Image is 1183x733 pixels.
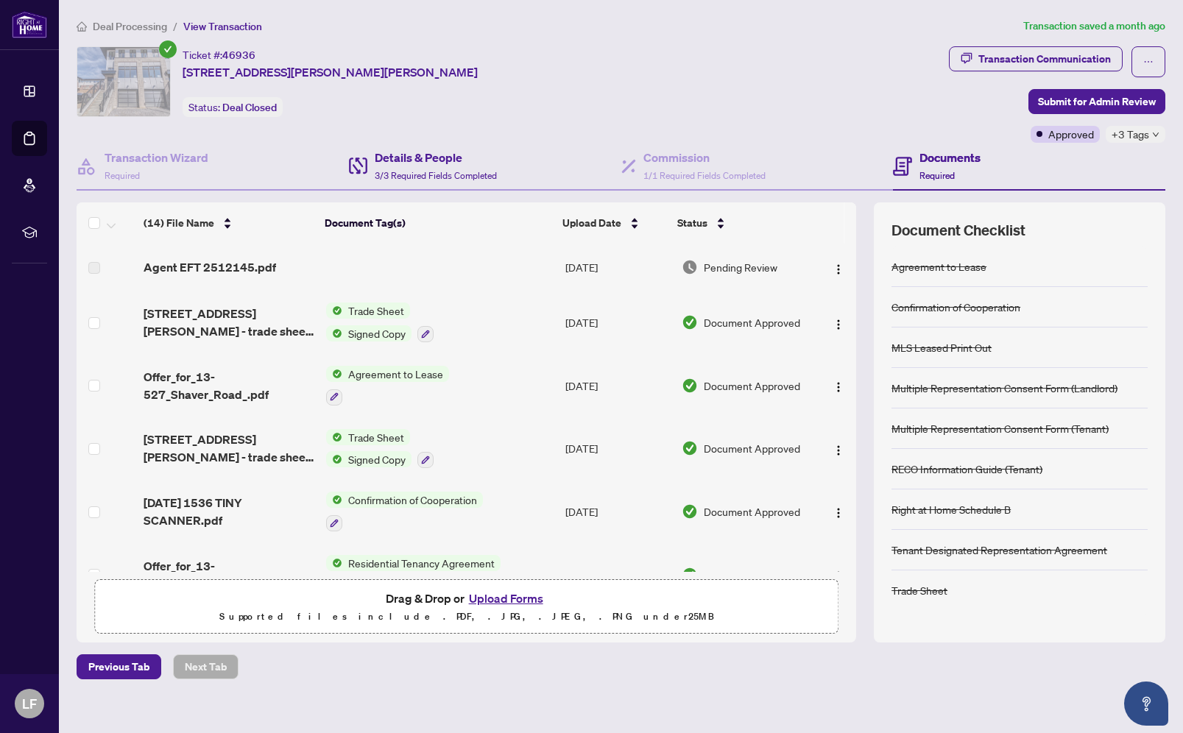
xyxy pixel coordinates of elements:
[643,170,766,181] span: 1/1 Required Fields Completed
[105,149,208,166] h4: Transaction Wizard
[891,220,1025,241] span: Document Checklist
[173,654,239,679] button: Next Tab
[144,557,314,592] span: Offer_for_13-527_Shaver_Road_.pdf
[144,258,276,276] span: Agent EFT 2512145.pdf
[222,49,255,62] span: 46936
[559,244,676,291] td: [DATE]
[326,492,483,531] button: Status IconConfirmation of Cooperation
[326,325,342,341] img: Status Icon
[183,63,478,81] span: [STREET_ADDRESS][PERSON_NAME][PERSON_NAME]
[88,655,149,679] span: Previous Tab
[1023,18,1165,35] article: Transaction saved a month ago
[833,570,844,582] img: Logo
[93,20,167,33] span: Deal Processing
[682,314,698,330] img: Document Status
[677,215,707,231] span: Status
[183,97,283,117] div: Status:
[326,302,342,319] img: Status Icon
[827,374,850,397] button: Logo
[22,693,37,714] span: LF
[12,11,47,38] img: logo
[559,354,676,417] td: [DATE]
[342,451,412,467] span: Signed Copy
[557,202,672,244] th: Upload Date
[77,654,161,679] button: Previous Tab
[375,170,497,181] span: 3/3 Required Fields Completed
[559,291,676,354] td: [DATE]
[682,503,698,520] img: Document Status
[105,170,140,181] span: Required
[326,302,434,342] button: Status IconTrade SheetStatus IconSigned Copy
[173,18,177,35] li: /
[326,366,342,382] img: Status Icon
[891,420,1109,436] div: Multiple Representation Consent Form (Tenant)
[144,494,314,529] span: [DATE] 1536 TINY SCANNER.pdf
[833,319,844,330] img: Logo
[326,366,449,406] button: Status IconAgreement to Lease
[682,567,698,583] img: Document Status
[77,21,87,32] span: home
[704,378,800,394] span: Document Approved
[559,480,676,543] td: [DATE]
[1143,57,1154,67] span: ellipsis
[891,258,986,275] div: Agreement to Lease
[77,47,170,116] img: IMG-X12123505_1.jpg
[833,445,844,456] img: Logo
[559,543,676,606] td: [DATE]
[144,305,314,340] span: [STREET_ADDRESS][PERSON_NAME] - trade sheet - [PERSON_NAME] to Review.pdf
[222,101,277,114] span: Deal Closed
[827,563,850,587] button: Logo
[643,149,766,166] h4: Commission
[342,325,412,341] span: Signed Copy
[95,580,838,634] span: Drag & Drop orUpload FormsSupported files include .PDF, .JPG, .JPEG, .PNG under25MB
[326,492,342,508] img: Status Icon
[891,339,992,355] div: MLS Leased Print Out
[827,436,850,460] button: Logo
[342,429,410,445] span: Trade Sheet
[342,366,449,382] span: Agreement to Lease
[104,608,829,626] p: Supported files include .PDF, .JPG, .JPEG, .PNG under 25 MB
[319,202,556,244] th: Document Tag(s)
[704,314,800,330] span: Document Approved
[326,429,342,445] img: Status Icon
[1112,126,1149,143] span: +3 Tags
[891,582,947,598] div: Trade Sheet
[326,451,342,467] img: Status Icon
[326,429,434,469] button: Status IconTrade SheetStatus IconSigned Copy
[682,378,698,394] img: Document Status
[1028,89,1165,114] button: Submit for Admin Review
[326,555,342,571] img: Status Icon
[978,47,1111,71] div: Transaction Communication
[919,170,955,181] span: Required
[827,311,850,334] button: Logo
[375,149,497,166] h4: Details & People
[1124,681,1168,726] button: Open asap
[833,381,844,393] img: Logo
[891,501,1011,517] div: Right at Home Schedule B
[704,567,800,583] span: Document Approved
[342,555,501,571] span: Residential Tenancy Agreement
[1048,126,1094,142] span: Approved
[704,440,800,456] span: Document Approved
[138,202,319,244] th: (14) File Name
[891,461,1042,477] div: RECO Information Guide (Tenant)
[183,46,255,63] div: Ticket #:
[326,555,501,595] button: Status IconResidential Tenancy Agreement
[682,259,698,275] img: Document Status
[559,417,676,481] td: [DATE]
[342,492,483,508] span: Confirmation of Cooperation
[827,255,850,279] button: Logo
[833,507,844,519] img: Logo
[949,46,1123,71] button: Transaction Communication
[465,589,548,608] button: Upload Forms
[562,215,621,231] span: Upload Date
[386,589,548,608] span: Drag & Drop or
[919,149,981,166] h4: Documents
[827,500,850,523] button: Logo
[1038,90,1156,113] span: Submit for Admin Review
[1152,131,1159,138] span: down
[833,263,844,275] img: Logo
[704,503,800,520] span: Document Approved
[183,20,262,33] span: View Transaction
[342,302,410,319] span: Trade Sheet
